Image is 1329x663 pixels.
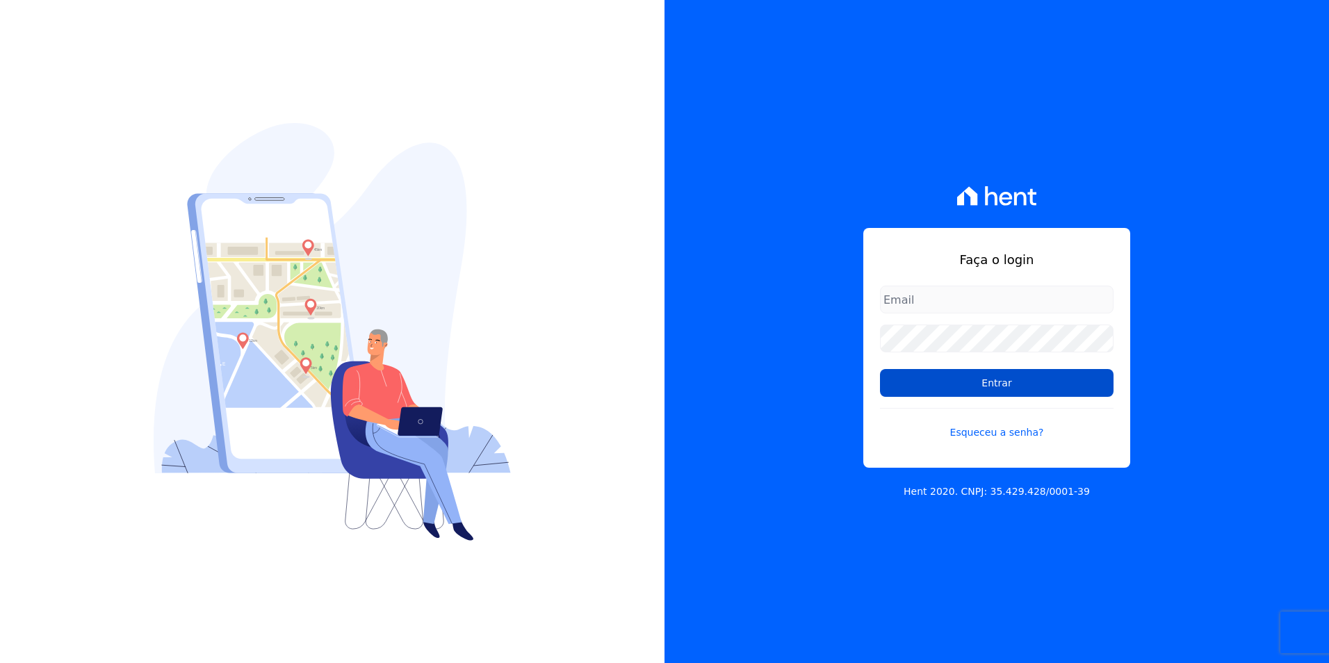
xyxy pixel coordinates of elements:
[880,408,1114,440] a: Esqueceu a senha?
[154,123,511,541] img: Login
[880,369,1114,397] input: Entrar
[880,250,1114,269] h1: Faça o login
[880,286,1114,313] input: Email
[904,484,1090,499] p: Hent 2020. CNPJ: 35.429.428/0001-39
